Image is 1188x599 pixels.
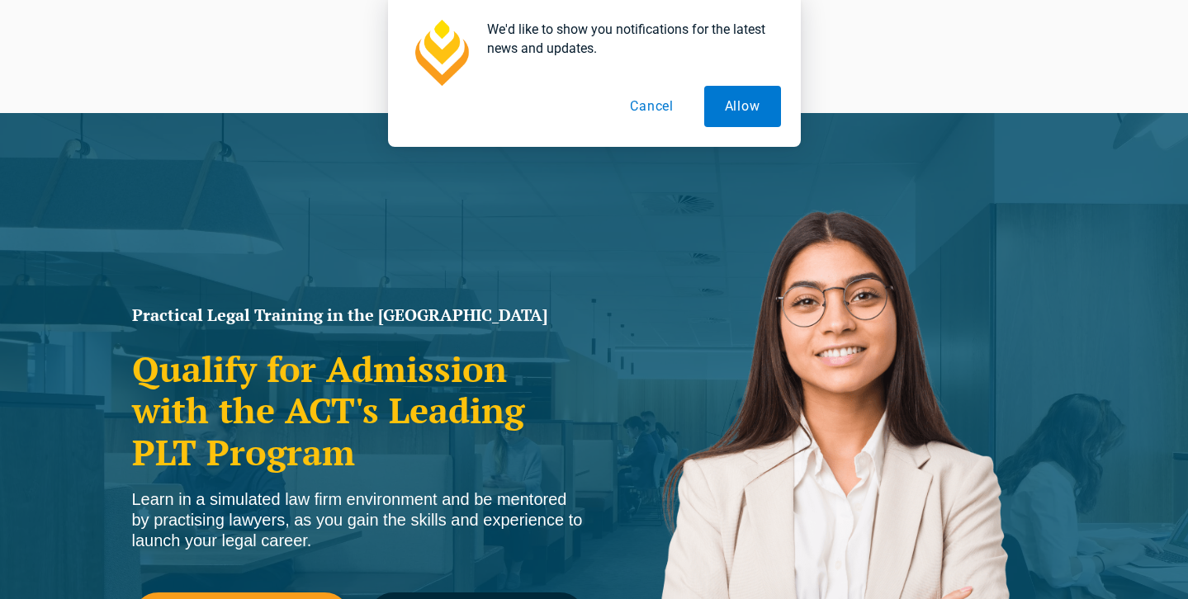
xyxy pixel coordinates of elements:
button: Allow [704,86,781,127]
img: notification icon [408,20,474,86]
div: Learn in a simulated law firm environment and be mentored by practising lawyers, as you gain the ... [132,489,586,551]
button: Cancel [609,86,694,127]
h1: Practical Legal Training in the [GEOGRAPHIC_DATA] [132,307,586,323]
div: We'd like to show you notifications for the latest news and updates. [474,20,781,58]
h2: Qualify for Admission with the ACT's Leading PLT Program [132,348,586,473]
